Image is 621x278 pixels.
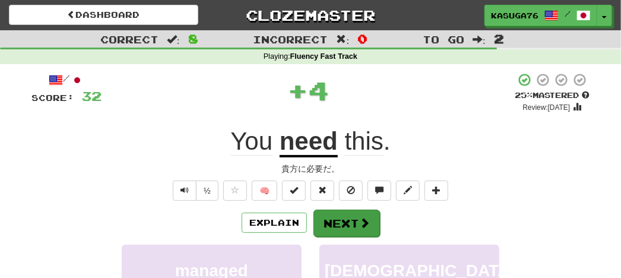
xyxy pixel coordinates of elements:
[523,103,571,112] small: Review: [DATE]
[494,31,504,46] span: 2
[339,181,363,201] button: Ignore sentence (alt+i)
[287,72,308,108] span: +
[515,90,533,100] span: 25 %
[313,210,380,237] button: Next
[81,89,102,103] span: 32
[282,181,306,201] button: Set this sentence to 100% Mastered (alt+m)
[396,181,420,201] button: Edit sentence (alt+d)
[170,181,218,201] div: Text-to-speech controls
[357,31,367,46] span: 0
[565,10,571,18] span: /
[310,181,334,201] button: Reset to 0% Mastered (alt+r)
[491,10,538,21] span: kasuga76
[484,5,597,26] a: kasuga76 /
[252,181,277,201] button: 🧠
[423,33,464,45] span: To go
[473,34,486,45] span: :
[254,33,328,45] span: Incorrect
[242,213,307,233] button: Explain
[308,75,329,105] span: 4
[367,181,391,201] button: Discuss sentence (alt+u)
[100,33,159,45] span: Correct
[167,34,180,45] span: :
[290,52,357,61] strong: Fluency Fast Track
[216,5,405,26] a: Clozemaster
[31,72,102,87] div: /
[424,181,448,201] button: Add to collection (alt+a)
[230,127,273,156] span: You
[31,93,74,103] span: Score:
[173,181,197,201] button: Play sentence audio (ctl+space)
[338,127,391,156] span: .
[9,5,198,25] a: Dashboard
[188,31,198,46] span: 8
[515,90,590,101] div: Mastered
[345,127,384,156] span: this
[337,34,350,45] span: :
[223,181,247,201] button: Favorite sentence (alt+f)
[280,127,338,157] u: need
[31,163,590,175] div: 貴方に必要だ。
[196,181,218,201] button: ½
